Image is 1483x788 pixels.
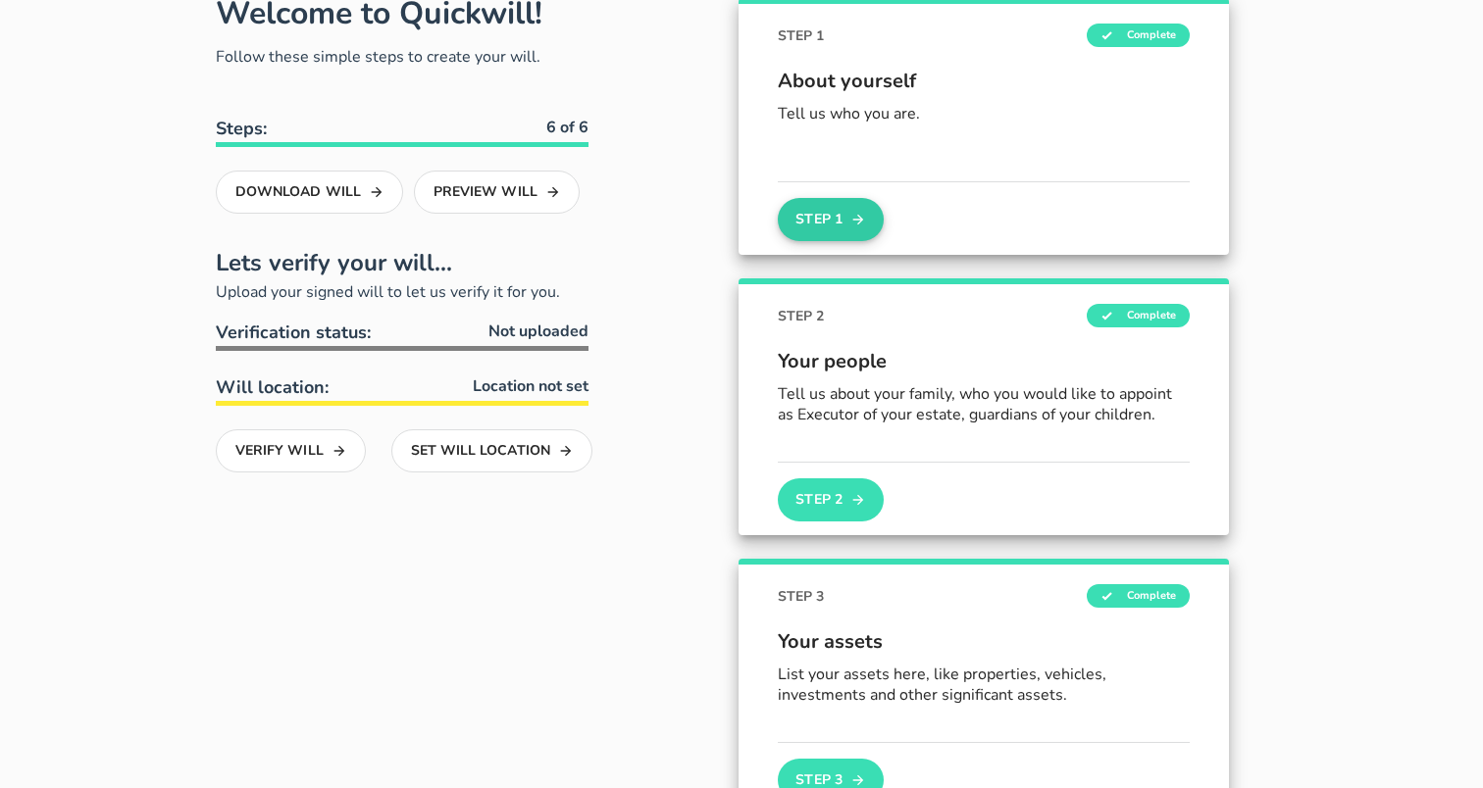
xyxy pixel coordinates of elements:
span: STEP 3 [778,586,824,607]
span: Your people [778,347,1190,376]
b: 6 of 6 [546,117,588,138]
button: Step 1 [778,198,884,241]
p: Tell us who you are. [778,104,1190,124]
span: Complete [1087,24,1190,47]
span: Will location: [216,375,329,399]
span: Verification status: [216,320,371,344]
b: Steps: [216,117,267,140]
span: Not uploaded [488,320,588,343]
p: List your assets here, like properties, vehicles, investments and other significant assets. [778,665,1190,706]
p: Follow these simple steps to create your will. [216,45,588,69]
h2: Lets verify your will... [216,245,588,280]
span: STEP 1 [778,25,824,46]
span: Complete [1087,584,1190,608]
p: Tell us about your family, who you would like to appoint as Executor of your estate, guardians of... [778,384,1190,425]
span: About yourself [778,67,1190,96]
button: Preview Will [414,171,580,214]
span: Your assets [778,627,1190,657]
button: Download Will [216,171,403,214]
button: Step 2 [778,478,884,521]
span: Complete [1087,304,1190,327]
button: Set Will Location [391,429,592,472]
p: Upload your signed will to let us verify it for you. [216,280,588,304]
button: Verify Will [216,429,366,472]
span: Location not set [473,374,588,398]
span: STEP 2 [778,306,824,326]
